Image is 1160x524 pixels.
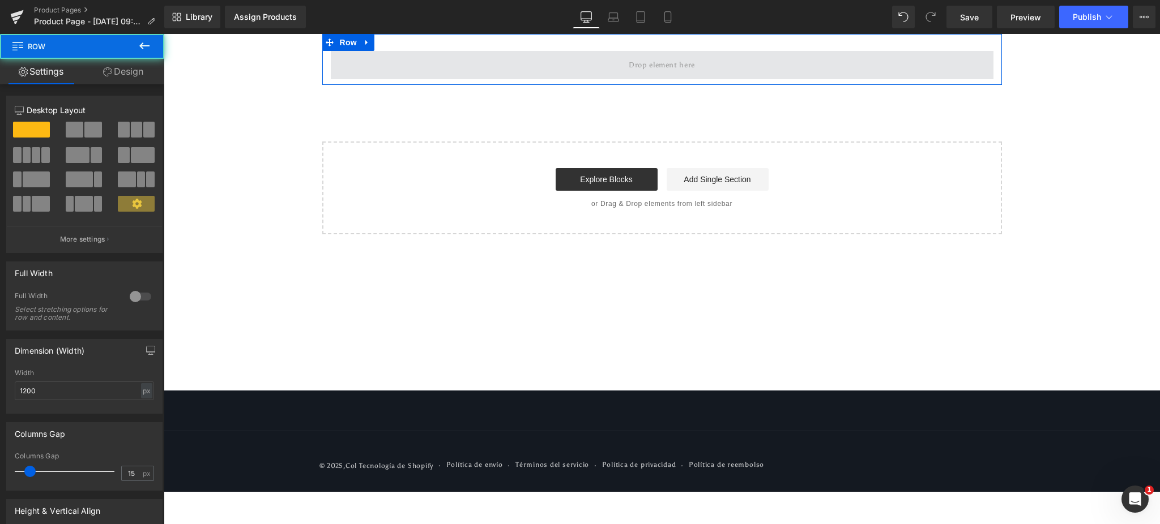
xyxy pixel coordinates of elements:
[1059,6,1128,28] button: Publish
[15,104,154,116] p: Desktop Layout
[15,500,100,516] div: Height & Vertical Align
[15,381,154,400] input: auto
[1073,12,1101,22] span: Publish
[997,6,1055,28] a: Preview
[960,11,979,23] span: Save
[15,369,154,377] div: Width
[15,423,65,439] div: Columns Gap
[15,340,84,355] div: Dimension (Width)
[15,291,118,303] div: Full Width
[15,452,154,460] div: Columns Gap
[283,426,339,437] a: Política de envío
[503,134,605,157] a: Add Single Section
[1010,11,1041,23] span: Preview
[82,59,164,84] a: Design
[182,428,193,436] a: Col
[34,6,164,15] a: Product Pages
[600,6,627,28] a: Laptop
[438,426,513,437] a: Política de privacidad
[143,470,152,477] span: px
[34,17,143,26] span: Product Page - [DATE] 09:17:48
[156,428,194,436] small: © 2025,
[141,383,152,398] div: px
[1145,486,1154,495] span: 1
[234,12,297,22] div: Assign Products
[919,6,942,28] button: Redo
[892,6,915,28] button: Undo
[15,306,117,321] div: Select stretching options for row and content.
[7,226,162,252] button: More settings
[392,134,494,157] a: Explore Blocks
[60,234,105,244] p: More settings
[1133,6,1155,28] button: More
[573,6,600,28] a: Desktop
[1121,486,1149,513] iframe: Intercom live chat
[11,34,125,59] span: Row
[525,426,600,437] a: Política de reembolso
[352,426,425,437] a: Términos del servicio
[164,6,220,28] a: New Library
[186,12,212,22] span: Library
[627,6,654,28] a: Tablet
[177,166,820,174] p: or Drag & Drop elements from left sidebar
[654,6,681,28] a: Mobile
[15,262,53,278] div: Full Width
[195,428,270,436] a: Tecnología de Shopify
